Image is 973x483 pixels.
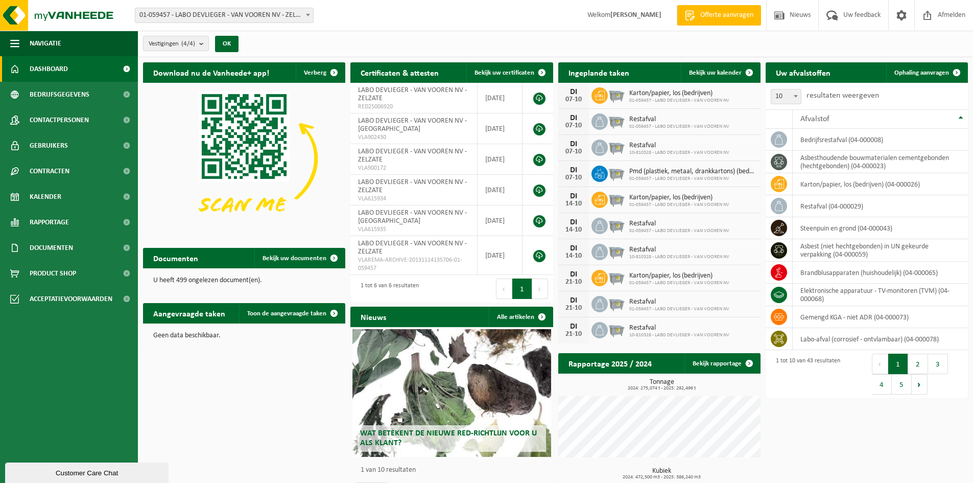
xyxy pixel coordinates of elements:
span: 01-059457 - LABO DEVLIEGER - VAN VOOREN NV [629,176,755,182]
td: asbesthoudende bouwmaterialen cementgebonden (hechtgebonden) (04-000023) [793,151,968,173]
a: Alle artikelen [489,307,552,327]
span: Karton/papier, los (bedrijven) [629,272,729,280]
span: Bedrijfsgegevens [30,82,89,107]
button: 1 [512,279,532,299]
div: DI [563,88,584,96]
span: Vestigingen [149,36,195,52]
h2: Rapportage 2025 / 2024 [558,353,662,373]
span: 01-059457 - LABO DEVLIEGER - VAN VOOREN NV [629,124,729,130]
h2: Ingeplande taken [558,62,639,82]
a: Bekijk uw kalender [681,62,760,83]
img: WB-2500-GAL-GY-01 [608,86,625,103]
span: Restafval [629,116,729,124]
img: WB-2500-GAL-GY-01 [608,242,625,260]
span: Dashboard [30,56,68,82]
button: 1 [888,354,908,374]
h2: Download nu de Vanheede+ app! [143,62,279,82]
button: Vestigingen(4/4) [143,36,209,51]
span: Gebruikers [30,133,68,158]
span: Contactpersonen [30,107,89,133]
div: DI [563,166,584,174]
img: WB-2500-GAL-GY-01 [608,320,625,338]
span: Offerte aanvragen [698,10,756,20]
span: Restafval [629,142,729,150]
div: 14-10 [563,252,584,260]
button: Next [532,279,548,299]
span: 10-810328 - LABO DEVLIEGER - VAN VOOREN NV [629,332,729,338]
h2: Uw afvalstoffen [766,62,841,82]
a: Bekijk uw documenten [254,248,344,268]
span: Restafval [629,246,729,254]
span: Rapportage [30,210,69,235]
span: Karton/papier, los (bedrijven) [629,194,729,202]
span: Restafval [629,298,729,306]
div: 07-10 [563,148,584,155]
img: WB-2500-GAL-GY-01 [608,112,625,129]
img: WB-2500-GAL-GY-01 [608,216,625,234]
a: Offerte aanvragen [677,5,761,26]
button: 4 [872,374,892,395]
span: VLA615935 [358,225,469,234]
span: LABO DEVLIEGER - VAN VOOREN NV - ZELZATE [358,240,467,256]
h2: Nieuws [350,307,396,327]
img: WB-2500-GAL-GY-01 [608,190,625,208]
span: Acceptatievoorwaarden [30,286,112,312]
div: 1 tot 10 van 43 resultaten [771,353,840,396]
div: 21-10 [563,279,584,286]
div: DI [563,140,584,148]
span: 2024: 275,074 t - 2025: 292,496 t [563,386,761,391]
div: 14-10 [563,226,584,234]
span: 01-059457 - LABO DEVLIEGER - VAN VOOREN NV - ZELZATE [135,8,313,22]
td: steenpuin en grond (04-000043) [793,217,968,239]
td: [DATE] [478,175,523,205]
td: labo-afval (corrosief - ontvlambaar) (04-000078) [793,328,968,350]
span: VLA902430 [358,133,469,142]
span: 2024: 472,500 m3 - 2025: 386,240 m3 [563,475,761,480]
a: Bekijk rapportage [684,353,760,374]
td: bedrijfsrestafval (04-000008) [793,129,968,151]
span: LABO DEVLIEGER - VAN VOOREN NV - ZELZATE [358,148,467,164]
button: Previous [872,354,888,374]
div: 07-10 [563,96,584,103]
iframe: chat widget [5,461,171,483]
button: Next [912,374,928,395]
label: resultaten weergeven [806,91,879,100]
td: brandblusapparaten (huishoudelijk) (04-000065) [793,262,968,284]
div: DI [563,218,584,226]
td: restafval (04-000029) [793,195,968,217]
p: 1 van 10 resultaten [361,467,548,474]
td: elektronische apparatuur - TV-monitoren (TVM) (04-000068) [793,284,968,306]
td: karton/papier, los (bedrijven) (04-000026) [793,173,968,195]
img: WB-2500-GAL-GY-01 [608,138,625,155]
span: 01-059457 - LABO DEVLIEGER - VAN VOOREN NV [629,306,729,312]
button: 3 [928,354,948,374]
span: VLA900172 [358,164,469,172]
span: 10 [771,89,801,104]
div: DI [563,244,584,252]
img: WB-2500-GAL-GY-01 [608,164,625,181]
td: [DATE] [478,83,523,113]
span: Wat betekent de nieuwe RED-richtlijn voor u als klant? [360,429,537,447]
td: [DATE] [478,205,523,236]
img: WB-2500-GAL-GY-01 [608,294,625,312]
span: 01-059457 - LABO DEVLIEGER - VAN VOOREN NV [629,280,729,286]
button: Previous [496,279,512,299]
span: Toon de aangevraagde taken [247,310,326,317]
span: Navigatie [30,31,61,56]
h2: Certificaten & attesten [350,62,449,82]
count: (4/4) [181,40,195,47]
img: WB-2500-GAL-GY-01 [608,268,625,286]
h3: Tonnage [563,379,761,391]
span: Bekijk uw kalender [689,70,742,76]
span: 01-059457 - LABO DEVLIEGER - VAN VOOREN NV [629,202,729,208]
span: Restafval [629,324,729,332]
span: VLAREMA-ARCHIVE-20131114135706-01-059457 [358,256,469,272]
span: 10 [771,89,801,104]
img: Download de VHEPlus App [143,83,345,235]
span: Bekijk uw documenten [263,255,326,262]
p: U heeft 499 ongelezen document(en). [153,277,335,284]
div: 21-10 [563,331,584,338]
span: 01-059457 - LABO DEVLIEGER - VAN VOOREN NV - ZELZATE [135,8,314,23]
td: [DATE] [478,113,523,144]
